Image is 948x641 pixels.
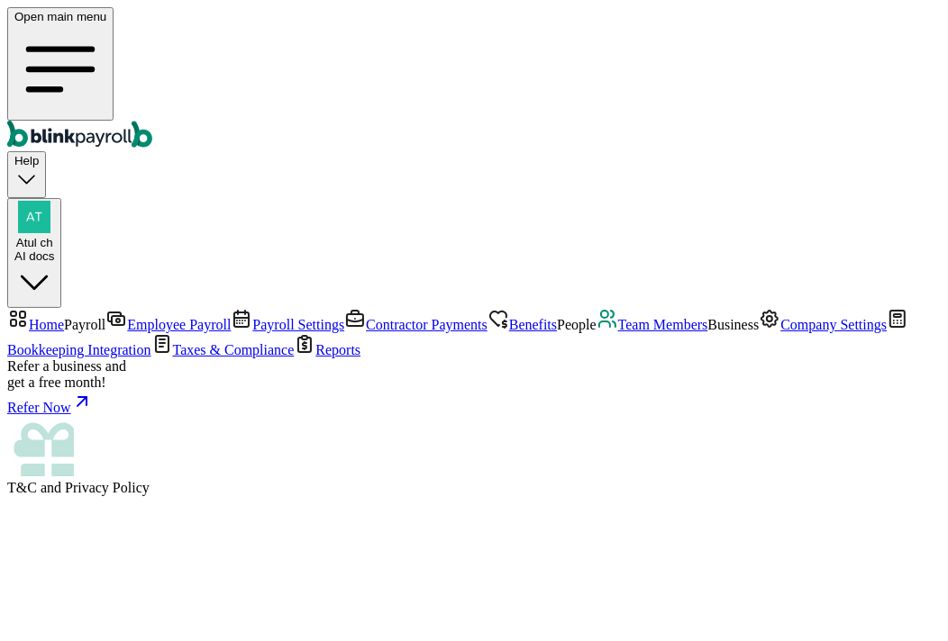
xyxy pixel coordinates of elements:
a: Company Settings [759,317,887,332]
span: Payroll [64,317,105,332]
span: Benefits [509,317,557,332]
span: T&C [7,480,37,495]
a: Refer Now [7,391,941,416]
nav: Sidebar [7,308,941,496]
a: Home [7,317,64,332]
span: Bookkeeping Integration [7,342,151,357]
span: Business [707,317,759,332]
a: Employee Payroll [105,317,231,332]
span: Reports [315,342,360,357]
a: Contractor Payments [344,317,488,332]
span: Taxes & Compliance [173,342,295,357]
iframe: Chat Widget [858,555,948,641]
button: Open main menu [7,7,114,121]
span: Open main menu [14,10,106,23]
span: People [557,317,597,332]
nav: Global [7,7,941,151]
span: Contractor Payments [366,317,488,332]
span: and [7,480,150,495]
a: Reports [294,342,360,357]
button: Atul chAI docs [7,198,61,308]
div: Refer a business and get a free month! [7,358,941,391]
span: Privacy Policy [65,480,150,495]
span: Payroll Settings [252,317,344,332]
span: Help [14,154,39,167]
button: Help [7,151,46,197]
span: Team Members [618,317,708,332]
a: Payroll Settings [231,317,344,332]
span: Atul ch [16,236,53,249]
span: Employee Payroll [127,317,231,332]
a: Benefits [488,317,557,332]
div: AI docs [14,249,54,263]
span: Home [29,317,64,332]
a: Team Members [597,317,708,332]
a: Taxes & Compliance [151,342,295,357]
span: Company Settings [780,317,887,332]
